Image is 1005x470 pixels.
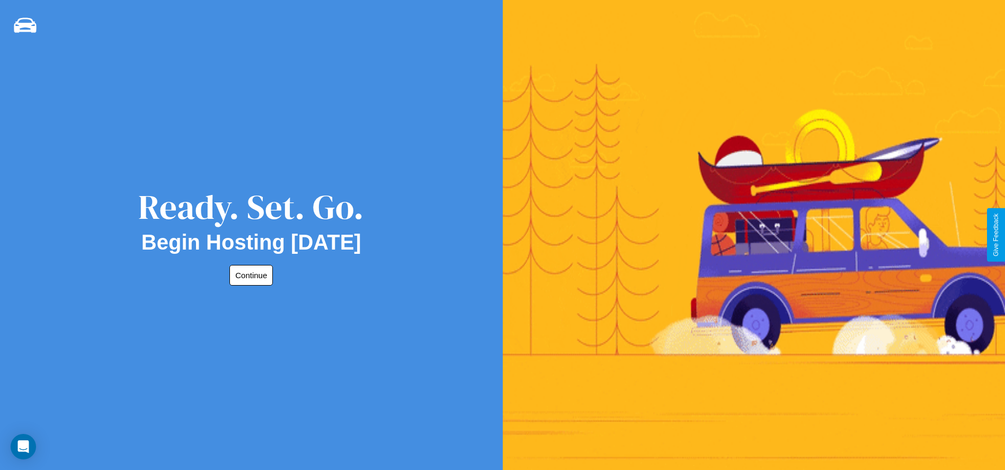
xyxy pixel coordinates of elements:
div: Give Feedback [992,214,1000,256]
h2: Begin Hosting [DATE] [141,230,361,254]
div: Ready. Set. Go. [138,183,364,230]
div: Open Intercom Messenger [11,434,36,459]
button: Continue [229,265,273,286]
